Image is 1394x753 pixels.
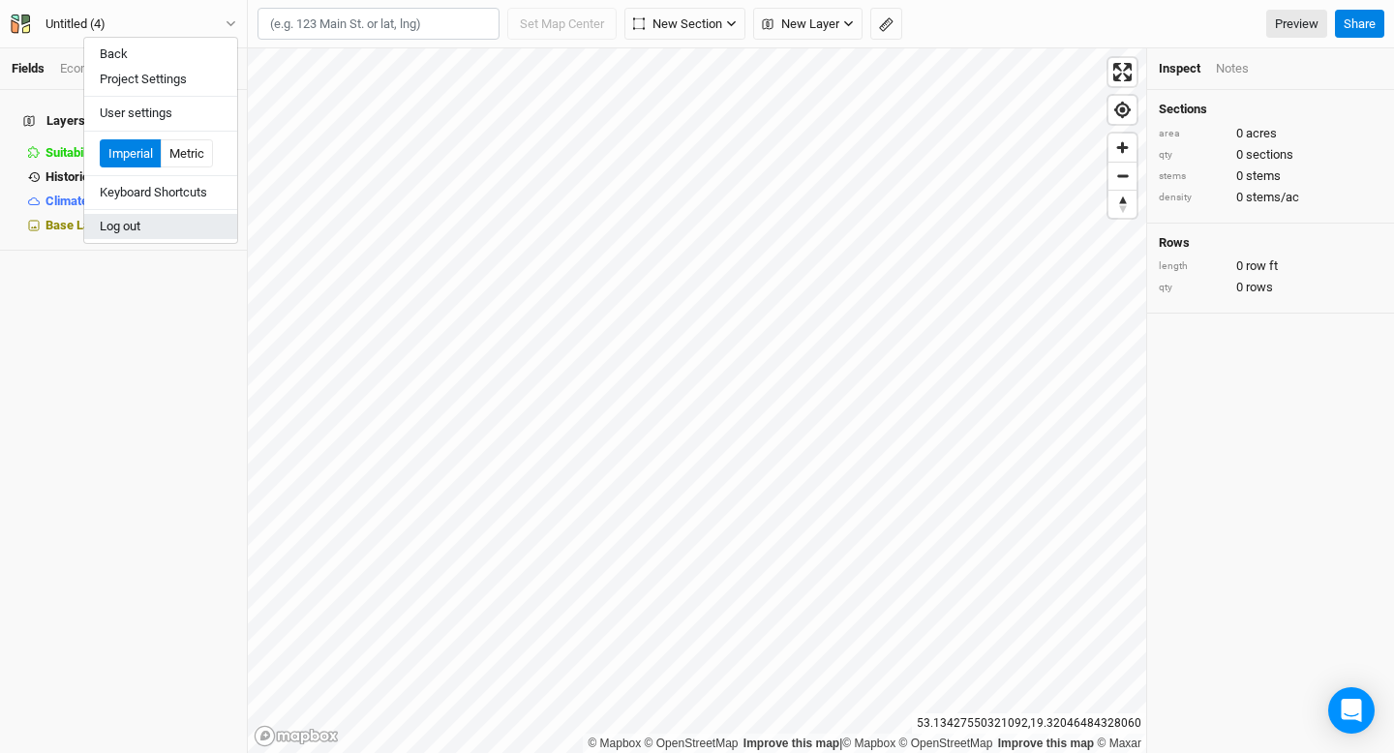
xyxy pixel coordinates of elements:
[100,139,162,168] button: Imperial
[45,169,191,184] span: Historical Land Use (U.S.)
[1108,162,1136,190] button: Zoom out
[1159,279,1382,296] div: 0
[624,8,745,41] button: New Section
[12,102,235,140] h4: Layers
[1246,257,1278,275] span: row ft
[45,218,108,232] span: Base Layer
[161,139,213,168] button: Metric
[1159,235,1382,251] h4: Rows
[1159,127,1227,141] div: area
[753,8,863,41] button: New Layer
[1159,167,1382,185] div: 0
[1108,96,1136,124] button: Find my location
[1108,190,1136,218] button: Reset bearing to north
[84,214,237,239] button: Log out
[1328,687,1375,734] div: Open Intercom Messenger
[1159,281,1227,295] div: qty
[84,67,237,92] button: Project Settings
[1108,58,1136,86] button: Enter fullscreen
[1159,191,1227,205] div: density
[1108,191,1136,218] span: Reset bearing to north
[258,8,500,41] input: (e.g. 123 Main St. or lat, lng)
[1108,163,1136,190] span: Zoom out
[45,194,125,208] span: Climate (U.S.)
[1246,125,1277,142] span: acres
[1159,102,1382,117] h4: Sections
[1159,148,1227,163] div: qty
[60,60,121,77] div: Economics
[1246,189,1299,206] span: stems/ac
[10,14,237,35] button: Untitled (4)
[84,42,237,67] button: Back
[12,61,45,75] a: Fields
[84,180,237,205] button: Keyboard Shortcuts
[1246,279,1273,296] span: rows
[1335,10,1384,39] button: Share
[870,8,902,41] button: Shortcut: M
[912,713,1146,734] div: 53.13427550321092 , 19.32046484328060
[45,15,106,34] div: Untitled (4)
[45,145,235,161] div: Suitability (U.S.)
[1266,10,1327,39] a: Preview
[1159,60,1200,77] div: Inspect
[254,725,339,747] a: Mapbox logo
[1159,189,1382,206] div: 0
[1159,257,1382,275] div: 0
[842,737,895,750] a: Mapbox
[743,737,839,750] a: Improve this map
[1097,737,1141,750] a: Maxar
[645,737,739,750] a: OpenStreetMap
[1159,125,1382,142] div: 0
[588,734,1141,753] div: |
[899,737,993,750] a: OpenStreetMap
[1159,259,1227,274] div: length
[1159,146,1382,164] div: 0
[1159,169,1227,184] div: stems
[1246,146,1293,164] span: sections
[248,48,1146,753] canvas: Map
[1108,134,1136,162] button: Zoom in
[588,737,641,750] a: Mapbox
[45,145,136,160] span: Suitability (U.S.)
[998,737,1094,750] a: Improve this map
[633,15,722,34] span: New Section
[45,218,235,233] div: Base Layer
[507,8,617,41] button: Set Map Center
[1216,60,1249,77] div: Notes
[1246,167,1281,185] span: stems
[45,194,235,209] div: Climate (U.S.)
[762,15,839,34] span: New Layer
[84,101,237,126] button: User settings
[45,169,235,185] div: Historical Land Use (U.S.)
